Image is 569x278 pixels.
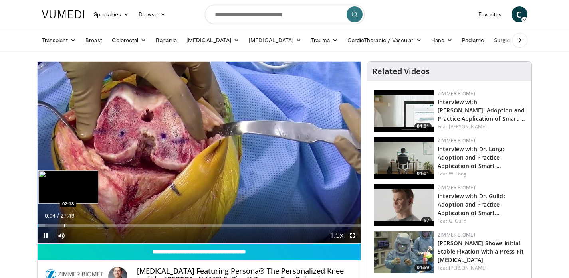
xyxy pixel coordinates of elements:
a: Favorites [474,6,507,22]
span: 57 [421,217,432,224]
a: [PERSON_NAME] [449,264,487,271]
a: Browse [134,6,171,22]
a: Colorectal [107,32,151,48]
a: Zimmer Biomet [438,184,476,191]
span: / [57,213,59,219]
a: G. Guild [449,217,467,224]
video-js: Video Player [38,62,361,244]
h4: Related Videos [372,67,430,76]
a: Surgical Oncology [489,32,553,48]
img: 6bc46ad6-b634-4876-a934-24d4e08d5fac.150x105_q85_crop-smart_upscale.jpg [374,231,434,273]
a: [PERSON_NAME] [449,123,487,130]
button: Pause [38,227,54,243]
button: Playback Rate [329,227,345,243]
input: Search topics, interventions [205,5,365,24]
a: 01:01 [374,137,434,179]
div: Progress Bar [38,224,361,227]
a: Interview with Dr. Guild: Adoption and Practice Application of Smart… [438,192,505,217]
img: VuMedi Logo [42,10,84,18]
a: 57 [374,184,434,226]
span: 01:01 [414,123,432,130]
a: Specialties [89,6,134,22]
img: 01664f9e-370f-4f3e-ba1a-1c36ebbe6e28.150x105_q85_crop-smart_upscale.jpg [374,137,434,179]
a: Interview with Dr. Long: Adoption and Practice Application of Smart … [438,145,504,170]
div: Feat. [438,123,525,130]
div: Feat. [438,217,525,225]
a: Bariatric [151,32,182,48]
a: Breast [81,32,107,48]
a: Pediatric [457,32,489,48]
a: 01:59 [374,231,434,273]
a: Transplant [37,32,81,48]
span: 01:59 [414,264,432,271]
a: Zimmer Biomet [438,90,476,97]
a: Zimmer Biomet [438,231,476,238]
a: Zimmer Biomet [438,137,476,144]
a: CardioThoracic / Vascular [343,32,426,48]
div: Feat. [438,264,525,272]
a: [MEDICAL_DATA] [182,32,244,48]
a: Trauma [306,32,343,48]
button: Fullscreen [345,227,361,243]
span: 01:01 [414,170,432,177]
div: Feat. [438,170,525,177]
button: Mute [54,227,69,243]
img: image.jpeg [38,170,98,204]
img: 9076d05d-1948-43d5-895b-0b32d3e064e7.150x105_q85_crop-smart_upscale.jpg [374,90,434,132]
span: 27:49 [60,213,74,219]
img: c951bdf5-abfe-4c00-a045-73b5070dd0f6.150x105_q85_crop-smart_upscale.jpg [374,184,434,226]
a: [MEDICAL_DATA] [244,32,306,48]
a: W. Long [449,170,467,177]
a: Hand [426,32,457,48]
a: C [512,6,527,22]
a: 01:01 [374,90,434,132]
span: 0:04 [45,213,56,219]
a: Interview with [PERSON_NAME]: Adoption and Practice Application of Smart … [438,98,525,122]
a: [PERSON_NAME] Shows Initial Stable Fixation with a Press-Fit [MEDICAL_DATA] [438,239,524,264]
